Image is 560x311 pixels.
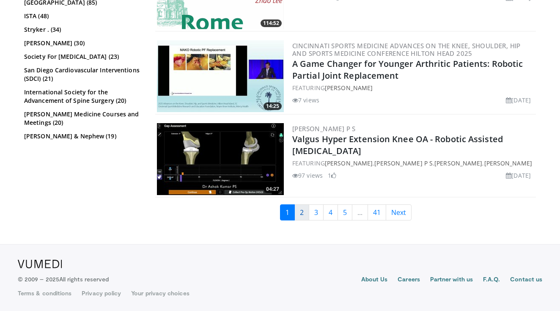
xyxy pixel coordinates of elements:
a: Terms & conditions [18,289,71,297]
nav: Search results pages [155,204,536,220]
a: Careers [398,275,420,285]
a: Contact us [510,275,542,285]
div: FEATURING [292,83,534,92]
a: [PERSON_NAME] (30) [24,39,140,47]
li: [DATE] [506,96,531,105]
a: 1 [280,204,295,220]
a: About Us [361,275,388,285]
div: FEATURING , , , [292,159,534,168]
a: 4 [323,204,338,220]
p: © 2009 – 2025 [18,275,109,283]
a: Valgus Hyper Extension Knee OA - Robotic Assisted [MEDICAL_DATA] [292,133,503,157]
a: San Diego Cardiovascular Interventions (SDCI) (21) [24,66,140,83]
li: 97 views [292,171,323,180]
a: Next [386,204,412,220]
span: 04:27 [264,185,282,193]
a: 04:27 [157,123,284,195]
span: 114:52 [261,19,282,27]
img: 2361a525-e71d-4d5b-a769-c1365c92593e.300x170_q85_crop-smart_upscale.jpg [157,123,284,195]
a: F.A.Q. [483,275,500,285]
a: A Game Changer for Younger Arthritic Patients: Robotic Partial Joint Replacement [292,58,523,81]
a: [PERSON_NAME] P S [374,159,433,167]
a: Partner with us [430,275,473,285]
li: [DATE] [506,171,531,180]
a: ISTA (48) [24,12,140,20]
a: 5 [338,204,352,220]
span: All rights reserved [59,275,109,283]
a: [PERSON_NAME] [325,84,373,92]
a: [PERSON_NAME] Medicine Courses and Meetings (20) [24,110,140,127]
a: [PERSON_NAME] P S [292,124,356,133]
a: [PERSON_NAME] & Nephew (19) [24,132,140,140]
img: 2730063e-241b-400a-9849-d127079604c1.300x170_q85_crop-smart_upscale.jpg [157,40,284,112]
a: International Society for the Advancement of Spine Surgery (20) [24,88,140,105]
a: 41 [368,204,386,220]
a: Privacy policy [82,289,121,297]
img: VuMedi Logo [18,260,62,268]
li: 1 [328,171,336,180]
span: 14:25 [264,102,282,110]
a: Stryker . (34) [24,25,140,34]
a: 14:25 [157,40,284,112]
a: 3 [309,204,324,220]
a: Your privacy choices [131,289,189,297]
a: [PERSON_NAME] [434,159,482,167]
li: 7 views [292,96,319,105]
a: Society For [MEDICAL_DATA] (23) [24,52,140,61]
a: [PERSON_NAME] [325,159,373,167]
a: [PERSON_NAME] [484,159,532,167]
a: Cincinnati Sports Medicine Advances on the Knee, Shoulder, Hip and Sports Medicine Conference Hil... [292,41,521,58]
a: 2 [294,204,309,220]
